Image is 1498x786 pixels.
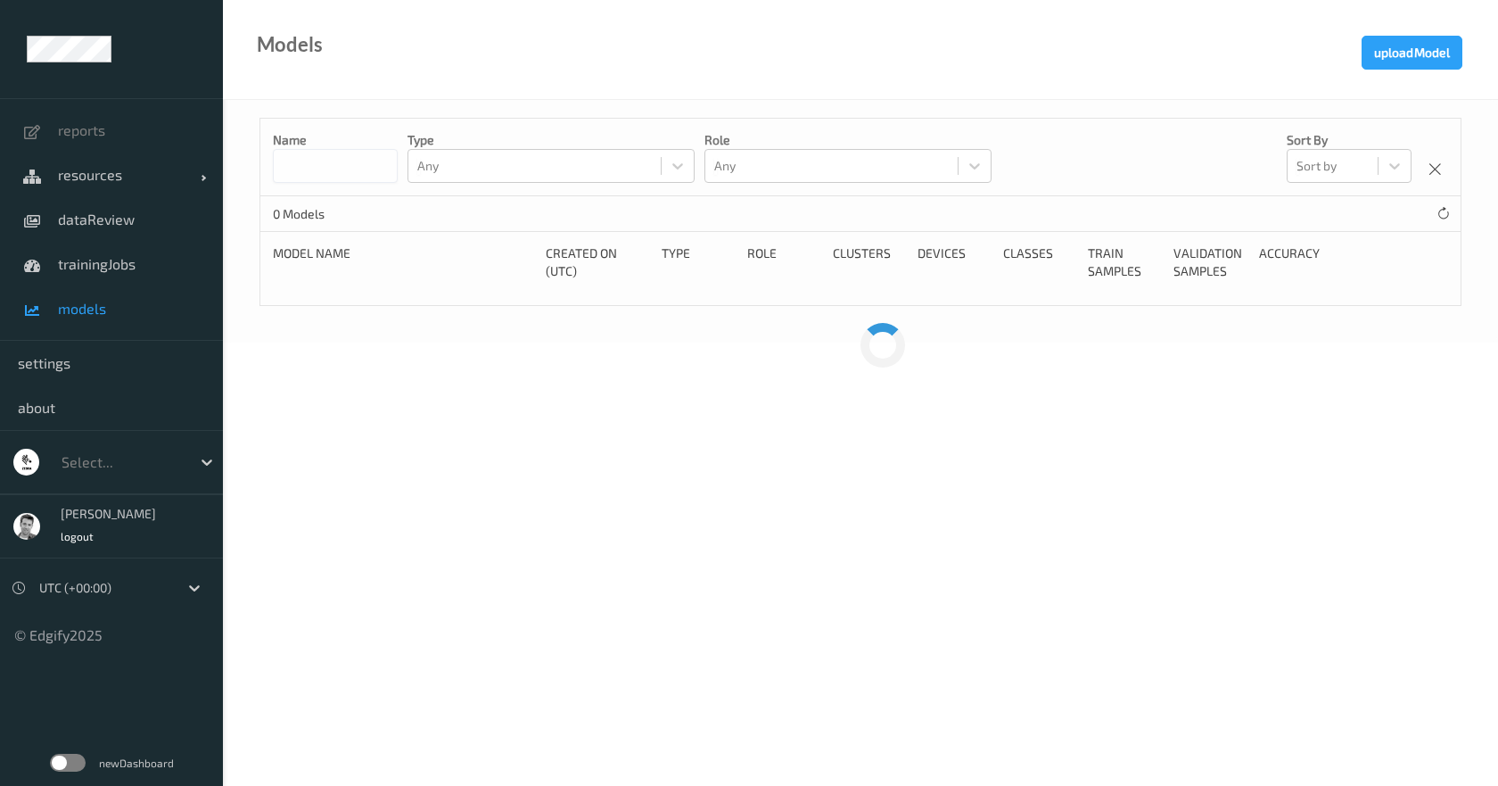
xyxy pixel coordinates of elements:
[747,244,820,280] div: Role
[918,244,991,280] div: devices
[273,205,407,223] p: 0 Models
[704,131,992,149] p: role
[407,131,695,149] p: type
[273,244,533,280] div: Model Name
[273,131,398,149] p: name
[833,244,906,280] div: clusters
[1088,244,1161,280] div: Train Samples
[1287,131,1412,149] p: Sort by
[1362,36,1462,70] button: uploadModel
[257,36,323,54] div: models
[1173,244,1247,280] div: Validation Samples
[662,244,735,280] div: Type
[1003,244,1076,280] div: Classes
[546,244,650,280] div: Created On (UTC)
[1259,244,1332,280] div: Accuracy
